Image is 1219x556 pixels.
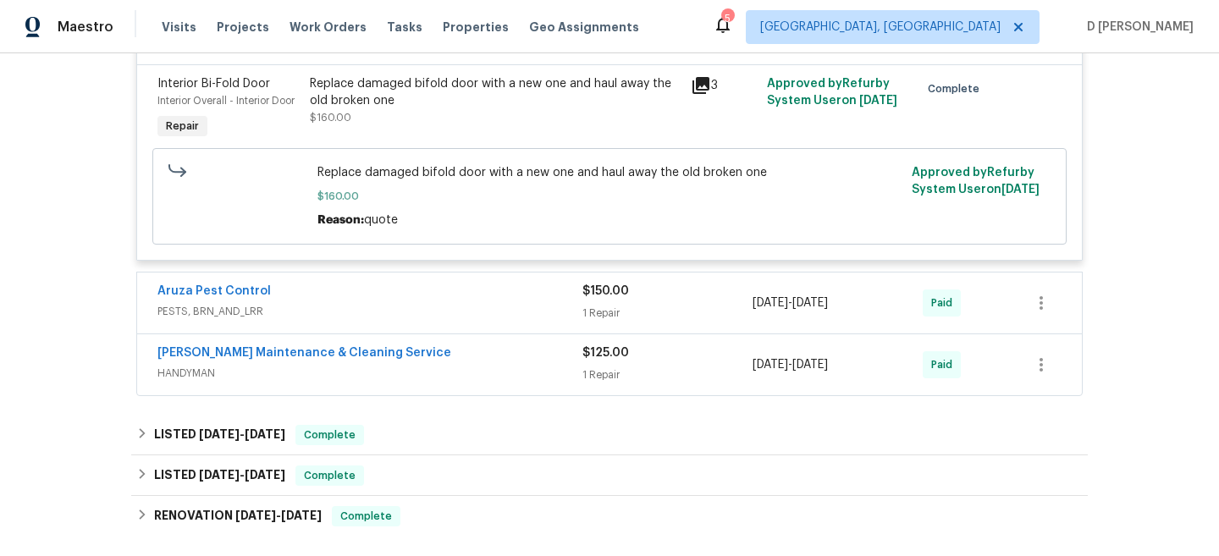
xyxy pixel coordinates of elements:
[721,10,733,27] div: 5
[912,167,1040,195] span: Approved by Refurby System User on
[199,428,240,440] span: [DATE]
[767,78,897,107] span: Approved by Refurby System User on
[297,427,362,443] span: Complete
[154,465,285,486] h6: LISTED
[245,469,285,481] span: [DATE]
[297,467,362,484] span: Complete
[310,75,681,109] div: Replace damaged bifold door with a new one and haul away the old broken one
[245,428,285,440] span: [DATE]
[582,285,629,297] span: $150.00
[235,509,322,521] span: -
[1001,184,1040,195] span: [DATE]
[199,469,240,481] span: [DATE]
[792,359,828,371] span: [DATE]
[317,188,902,205] span: $160.00
[154,425,285,445] h6: LISTED
[131,415,1088,455] div: LISTED [DATE]-[DATE]Complete
[317,214,364,226] span: Reason:
[334,508,399,525] span: Complete
[131,496,1088,537] div: RENOVATION [DATE]-[DATE]Complete
[792,297,828,309] span: [DATE]
[58,19,113,36] span: Maestro
[131,455,1088,496] div: LISTED [DATE]-[DATE]Complete
[760,19,1001,36] span: [GEOGRAPHIC_DATA], [GEOGRAPHIC_DATA]
[310,113,351,123] span: $160.00
[364,214,398,226] span: quote
[235,509,276,521] span: [DATE]
[290,19,367,36] span: Work Orders
[753,297,788,309] span: [DATE]
[1080,19,1194,36] span: D [PERSON_NAME]
[931,295,959,311] span: Paid
[199,469,285,481] span: -
[159,118,206,135] span: Repair
[317,164,902,181] span: Replace damaged bifold door with a new one and haul away the old broken one
[691,75,757,96] div: 3
[157,96,295,106] span: Interior Overall - Interior Door
[281,509,322,521] span: [DATE]
[753,295,828,311] span: -
[154,506,322,526] h6: RENOVATION
[859,95,897,107] span: [DATE]
[529,19,639,36] span: Geo Assignments
[931,356,959,373] span: Paid
[157,285,271,297] a: Aruza Pest Control
[928,80,986,97] span: Complete
[157,303,582,320] span: PESTS, BRN_AND_LRR
[582,366,753,383] div: 1 Repair
[582,347,629,359] span: $125.00
[753,359,788,371] span: [DATE]
[387,21,422,33] span: Tasks
[217,19,269,36] span: Projects
[157,78,270,90] span: Interior Bi-Fold Door
[157,347,451,359] a: [PERSON_NAME] Maintenance & Cleaning Service
[753,356,828,373] span: -
[443,19,509,36] span: Properties
[157,365,582,382] span: HANDYMAN
[582,305,753,322] div: 1 Repair
[199,428,285,440] span: -
[162,19,196,36] span: Visits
